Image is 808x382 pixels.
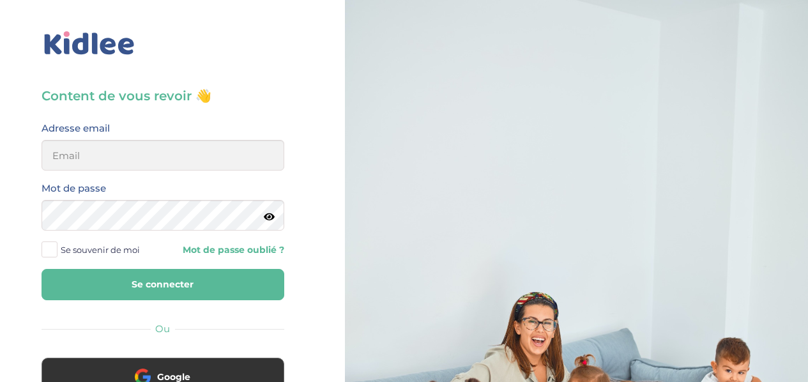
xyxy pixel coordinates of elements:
img: logo_kidlee_bleu [42,29,137,58]
input: Email [42,140,284,171]
label: Mot de passe [42,180,106,197]
h3: Content de vous revoir 👋 [42,87,284,105]
span: Ou [155,323,170,335]
label: Adresse email [42,120,110,137]
button: Se connecter [42,269,284,300]
span: Se souvenir de moi [61,241,140,258]
a: Mot de passe oublié ? [172,244,284,256]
